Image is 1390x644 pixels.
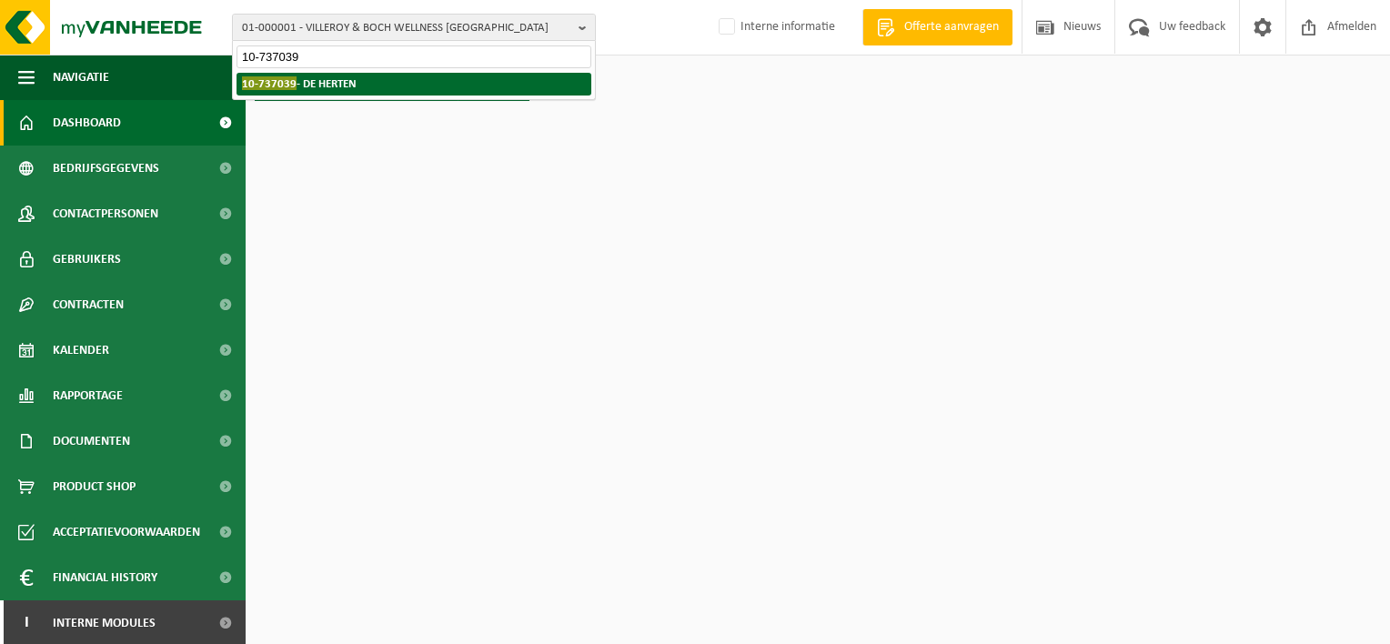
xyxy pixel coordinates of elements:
[237,45,591,68] input: Zoeken naar gekoppelde vestigingen
[900,18,1003,36] span: Offerte aanvragen
[53,55,109,100] span: Navigatie
[53,100,121,146] span: Dashboard
[53,236,121,282] span: Gebruikers
[53,555,157,600] span: Financial History
[53,327,109,373] span: Kalender
[53,373,123,418] span: Rapportage
[53,509,200,555] span: Acceptatievoorwaarden
[715,14,835,41] label: Interne informatie
[53,282,124,327] span: Contracten
[53,191,158,236] span: Contactpersonen
[242,76,357,90] strong: - DE HERTEN
[232,14,596,41] button: 01-000001 - VILLEROY & BOCH WELLNESS [GEOGRAPHIC_DATA]
[242,15,571,42] span: 01-000001 - VILLEROY & BOCH WELLNESS [GEOGRAPHIC_DATA]
[862,9,1012,45] a: Offerte aanvragen
[53,464,136,509] span: Product Shop
[53,146,159,191] span: Bedrijfsgegevens
[53,418,130,464] span: Documenten
[242,76,297,90] span: 10-737039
